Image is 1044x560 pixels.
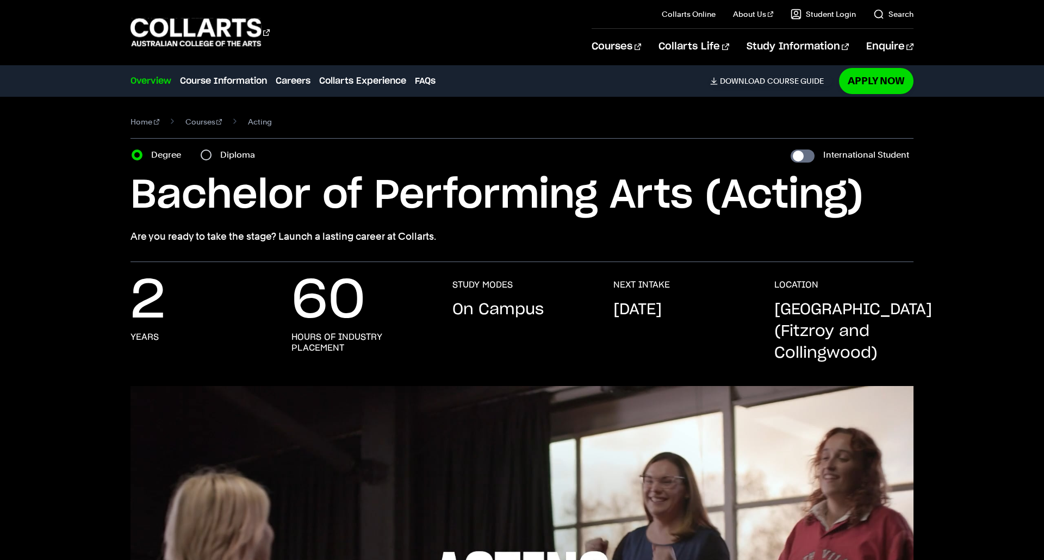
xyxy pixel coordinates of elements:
[452,279,513,290] h3: STUDY MODES
[130,279,165,323] p: 2
[130,171,913,220] h1: Bachelor of Performing Arts (Acting)
[130,229,913,244] p: Are you ready to take the stage? Launch a lasting career at Collarts.
[291,279,365,323] p: 60
[747,29,849,65] a: Study Information
[823,147,909,163] label: International Student
[658,29,729,65] a: Collarts Life
[839,68,913,94] a: Apply Now
[866,29,913,65] a: Enquire
[662,9,716,20] a: Collarts Online
[774,299,932,364] p: [GEOGRAPHIC_DATA] (Fitzroy and Collingwood)
[452,299,544,321] p: On Campus
[319,74,406,88] a: Collarts Experience
[791,9,856,20] a: Student Login
[276,74,310,88] a: Careers
[774,279,818,290] h3: LOCATION
[710,76,832,86] a: DownloadCourse Guide
[180,74,267,88] a: Course Information
[220,147,262,163] label: Diploma
[733,9,773,20] a: About Us
[613,299,662,321] p: [DATE]
[873,9,913,20] a: Search
[130,74,171,88] a: Overview
[592,29,641,65] a: Courses
[130,114,159,129] a: Home
[720,76,765,86] span: Download
[185,114,222,129] a: Courses
[130,332,159,343] h3: years
[613,279,670,290] h3: NEXT INTAKE
[415,74,436,88] a: FAQs
[130,17,270,48] div: Go to homepage
[248,114,272,129] span: Acting
[151,147,188,163] label: Degree
[291,332,431,353] h3: hours of industry placement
